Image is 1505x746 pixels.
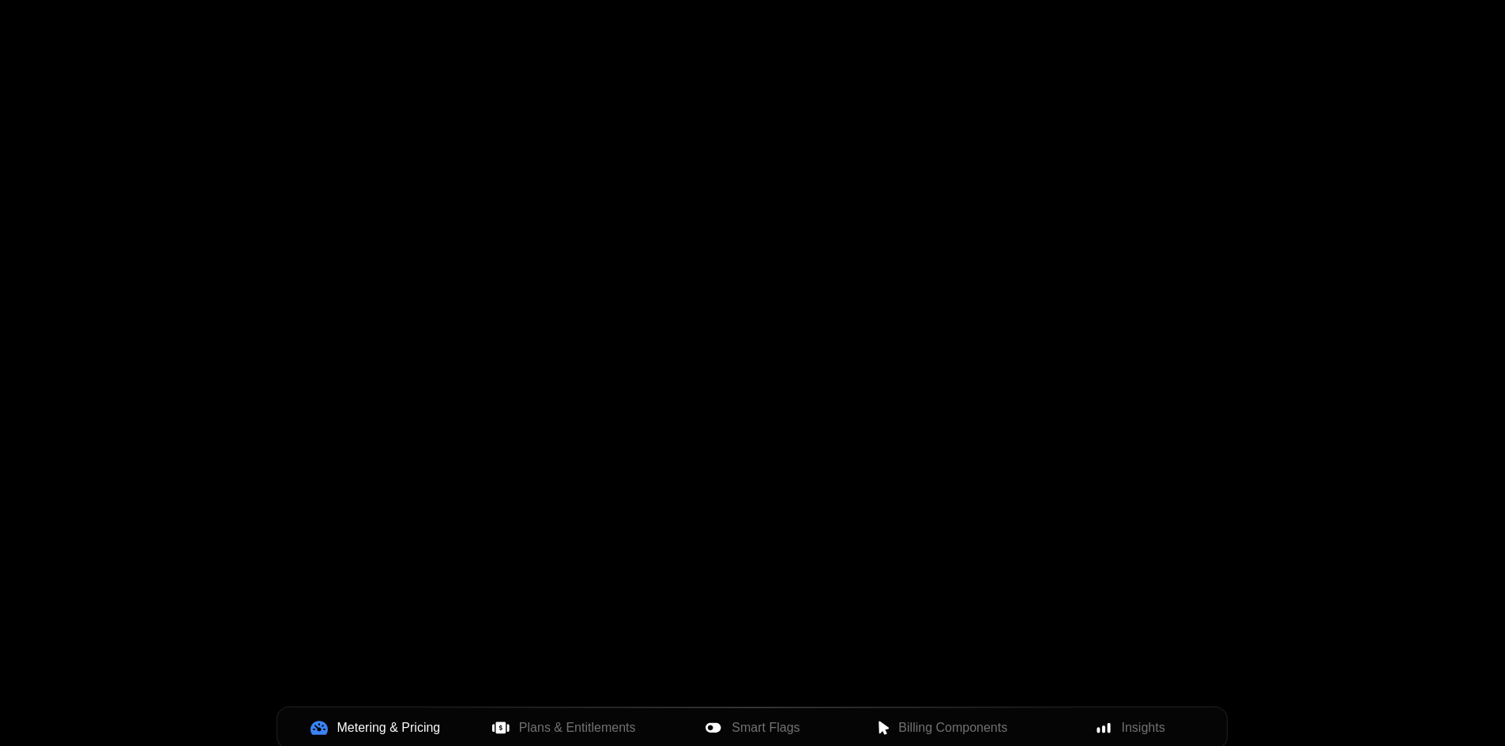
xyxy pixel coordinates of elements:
[1036,710,1225,745] button: Insights
[898,718,1007,737] span: Billing Components
[337,718,441,737] span: Metering & Pricing
[280,710,469,745] button: Metering & Pricing
[732,718,800,737] span: Smart Flags
[519,718,636,737] span: Plans & Entitlements
[658,710,847,745] button: Smart Flags
[469,710,658,745] button: Plans & Entitlements
[847,710,1036,745] button: Billing Components
[1122,718,1165,737] span: Insights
